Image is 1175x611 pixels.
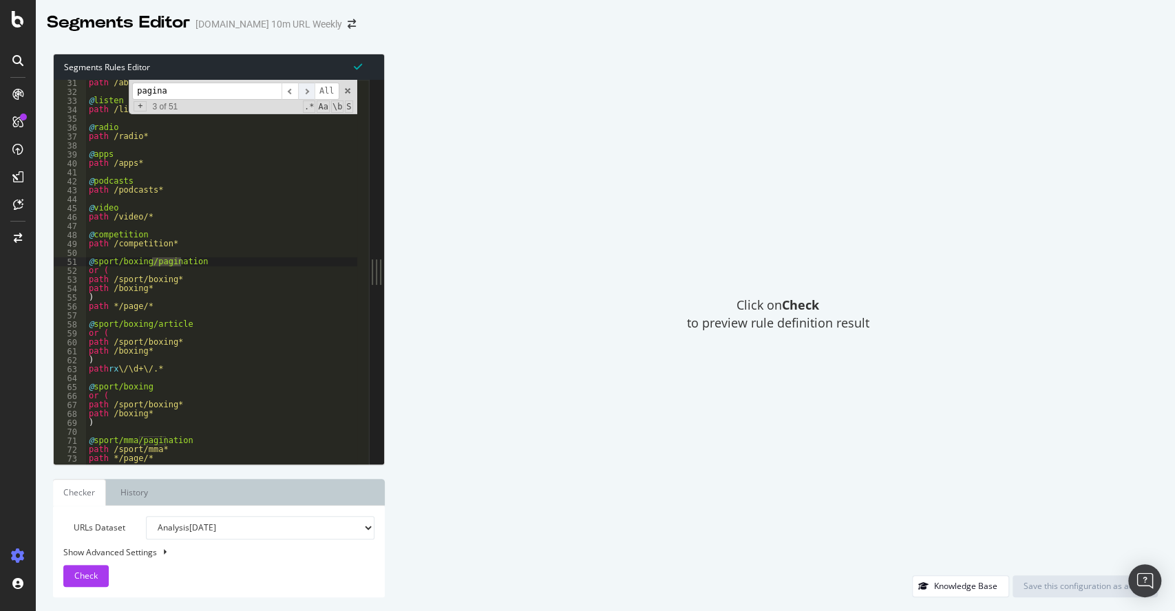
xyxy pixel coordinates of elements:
div: 62 [54,356,86,365]
div: 55 [54,293,86,302]
div: [DOMAIN_NAME] 10m URL Weekly [195,17,342,31]
div: 40 [54,159,86,168]
div: 70 [54,427,86,436]
div: 45 [54,204,86,213]
div: 37 [54,132,86,141]
label: URLs Dataset [53,516,136,539]
span: 3 of 51 [147,103,183,111]
span: ​ [282,83,298,100]
div: 68 [54,409,86,418]
div: 69 [54,418,86,427]
div: Knowledge Base [934,580,997,592]
div: Open Intercom Messenger [1128,564,1161,597]
div: 44 [54,195,86,204]
input: Search for [132,83,282,100]
span: RegExp Search [303,100,315,113]
div: 74 [54,463,86,472]
strong: Check [782,297,819,313]
div: 39 [54,150,86,159]
div: 71 [54,436,86,445]
button: Check [63,565,109,587]
div: 43 [54,186,86,195]
span: Syntax is valid [354,60,362,73]
span: Alt-Enter [315,83,339,100]
div: 58 [54,320,86,329]
div: 66 [54,392,86,400]
button: Knowledge Base [912,575,1009,597]
div: 42 [54,177,86,186]
div: 65 [54,383,86,392]
div: 35 [54,114,86,123]
div: 47 [54,222,86,231]
div: 51 [54,257,86,266]
div: 54 [54,284,86,293]
span: Click on to preview rule definition result [687,297,869,332]
div: 67 [54,400,86,409]
div: Segments Editor [47,11,190,34]
div: 31 [54,78,86,87]
div: arrow-right-arrow-left [348,19,356,29]
span: Search In Selection [345,100,352,113]
a: Checker [53,479,106,506]
div: Show Advanced Settings [53,546,364,558]
div: 64 [54,374,86,383]
div: 32 [54,87,86,96]
div: 36 [54,123,86,132]
div: 33 [54,96,86,105]
div: 38 [54,141,86,150]
div: 73 [54,454,86,463]
div: 34 [54,105,86,114]
div: Segments Rules Editor [54,54,384,80]
div: 52 [54,266,86,275]
div: 49 [54,239,86,248]
span: CaseSensitive Search [317,100,329,113]
div: 59 [54,329,86,338]
div: 50 [54,248,86,257]
span: ​ [298,83,315,100]
div: Save this configuration as active [1024,580,1147,592]
a: History [109,479,159,506]
a: Knowledge Base [912,580,1009,592]
div: 41 [54,168,86,177]
span: Toggle Replace mode [134,101,147,111]
div: 60 [54,338,86,347]
div: 72 [54,445,86,454]
div: 48 [54,231,86,239]
div: 53 [54,275,86,284]
div: 61 [54,347,86,356]
span: Whole Word Search [331,100,343,113]
span: Check [74,570,98,581]
button: Save this configuration as active [1013,575,1158,597]
div: 56 [54,302,86,311]
div: 57 [54,311,86,320]
div: 46 [54,213,86,222]
div: 63 [54,365,86,374]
